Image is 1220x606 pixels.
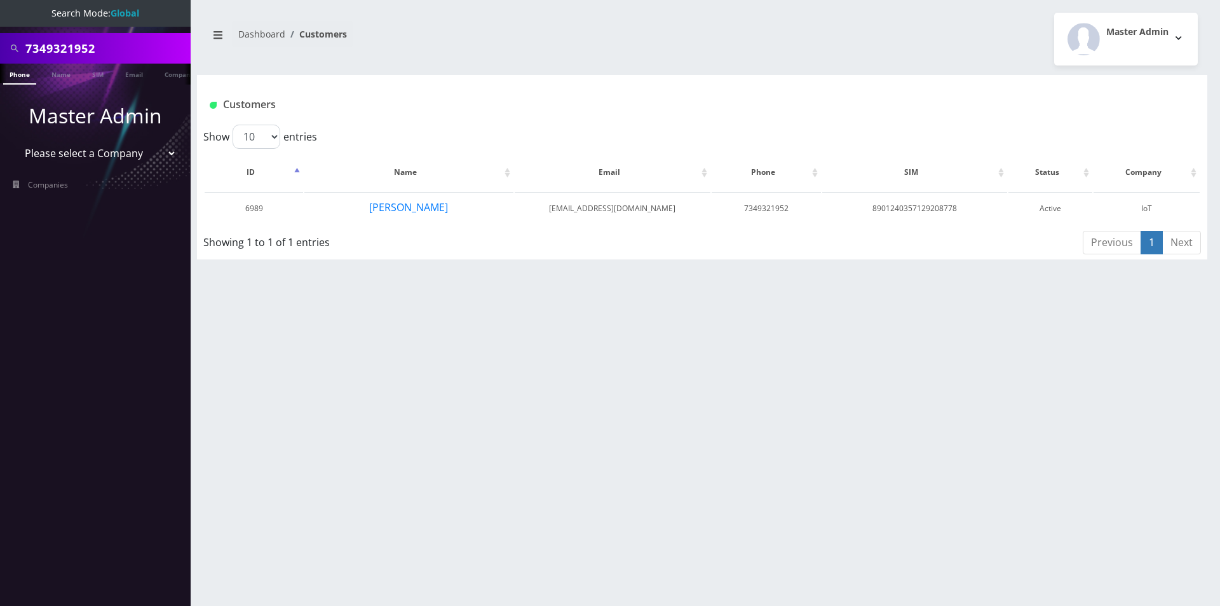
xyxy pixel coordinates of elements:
nav: breadcrumb [207,21,693,57]
a: Dashboard [238,28,285,40]
td: Active [1008,192,1092,224]
strong: Global [111,7,139,19]
td: [EMAIL_ADDRESS][DOMAIN_NAME] [515,192,711,224]
th: ID: activate to sort column descending [205,154,303,191]
th: Company: activate to sort column ascending [1094,154,1200,191]
a: Email [119,64,149,83]
td: 7349321952 [712,192,821,224]
a: Phone [3,64,36,85]
th: Email: activate to sort column ascending [515,154,711,191]
th: Status: activate to sort column ascending [1008,154,1092,191]
label: Show entries [203,125,317,149]
input: Search All Companies [25,36,187,60]
h1: Customers [210,99,1027,111]
td: 6989 [205,192,303,224]
li: Customers [285,27,347,41]
td: IoT [1094,192,1200,224]
th: Name: activate to sort column ascending [304,154,513,191]
a: Company [158,64,201,83]
th: SIM: activate to sort column ascending [822,154,1007,191]
div: Showing 1 to 1 of 1 entries [203,230,609,250]
span: Companies [28,179,68,190]
select: Showentries [233,125,280,149]
span: Search Mode: [51,7,139,19]
a: Previous [1083,231,1141,254]
a: Name [45,64,77,83]
td: 8901240357129208778 [822,192,1007,224]
button: [PERSON_NAME] [369,199,449,216]
th: Phone: activate to sort column ascending [712,154,821,191]
a: Next [1162,231,1201,254]
button: Master Admin [1054,13,1198,65]
a: 1 [1141,231,1163,254]
a: SIM [86,64,110,83]
h2: Master Admin [1106,27,1169,38]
